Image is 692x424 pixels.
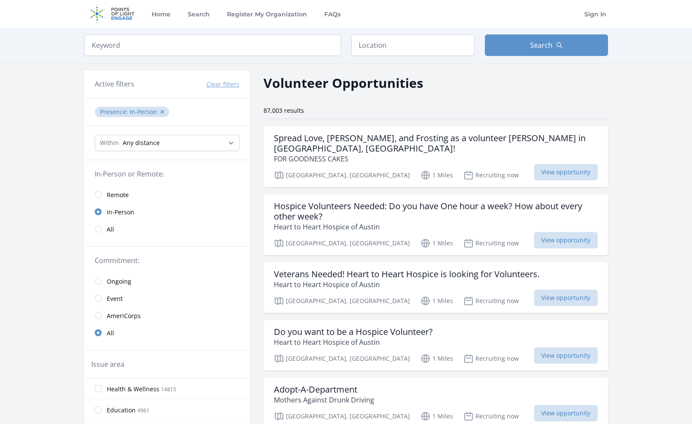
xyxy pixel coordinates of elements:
[274,279,540,290] p: Heart to Heart Hospice of Austin
[264,106,304,115] span: 87,003 results
[107,294,123,303] span: Event
[95,406,102,413] input: Education 4961
[107,277,131,286] span: Ongoing
[107,191,129,199] span: Remote
[160,108,165,116] button: ✕
[107,406,136,415] span: Education
[91,359,124,369] legend: Issue area
[463,296,519,306] p: Recruiting now
[534,405,598,421] span: View opportunity
[274,222,598,232] p: Heart to Heart Hospice of Austin
[420,411,453,421] p: 1 Miles
[420,170,453,180] p: 1 Miles
[274,395,374,405] p: Mothers Against Drunk Driving
[274,170,410,180] p: [GEOGRAPHIC_DATA], [GEOGRAPHIC_DATA]
[485,34,608,56] button: Search
[107,329,114,337] span: All
[264,194,608,255] a: Hospice Volunteers Needed: Do you have One hour a week? How about every other week? Heart to Hear...
[264,262,608,313] a: Veterans Needed! Heart to Heart Hospice is looking for Volunteers. Heart to Heart Hospice of Aust...
[463,411,519,421] p: Recruiting now
[420,353,453,364] p: 1 Miles
[274,353,410,364] p: [GEOGRAPHIC_DATA], [GEOGRAPHIC_DATA]
[84,290,250,307] a: Event
[264,126,608,187] a: Spread Love, [PERSON_NAME], and Frosting as a volunteer [PERSON_NAME] in [GEOGRAPHIC_DATA], [GEOG...
[463,170,519,180] p: Recruiting now
[95,169,239,179] legend: In-Person or Remote:
[274,154,598,164] p: FOR GOODNESS CAKES
[274,337,433,347] p: Heart to Heart Hospice of Austin
[84,324,250,341] a: All
[161,386,176,393] span: 14815
[95,79,134,89] h3: Active filters
[274,327,433,337] h3: Do you want to be a Hospice Volunteer?
[95,135,239,151] select: Search Radius
[137,407,149,414] span: 4961
[530,40,552,50] span: Search
[274,238,410,248] p: [GEOGRAPHIC_DATA], [GEOGRAPHIC_DATA]
[274,269,540,279] h3: Veterans Needed! Heart to Heart Hospice is looking for Volunteers.
[264,73,423,93] h2: Volunteer Opportunities
[534,232,598,248] span: View opportunity
[463,353,519,364] p: Recruiting now
[84,220,250,238] a: All
[534,164,598,180] span: View opportunity
[264,320,608,371] a: Do you want to be a Hospice Volunteer? Heart to Heart Hospice of Austin [GEOGRAPHIC_DATA], [GEOGR...
[420,296,453,306] p: 1 Miles
[274,411,410,421] p: [GEOGRAPHIC_DATA], [GEOGRAPHIC_DATA]
[84,307,250,324] a: AmeriCorps
[95,385,102,392] input: Health & Wellness 14815
[107,312,141,320] span: AmeriCorps
[107,208,134,217] span: In-Person
[274,201,598,222] h3: Hospice Volunteers Needed: Do you have One hour a week? How about every other week?
[420,238,453,248] p: 1 Miles
[107,225,114,234] span: All
[534,347,598,364] span: View opportunity
[274,384,374,395] h3: Adopt-A-Department
[84,203,250,220] a: In-Person
[206,80,239,89] button: Clear filters
[274,133,598,154] h3: Spread Love, [PERSON_NAME], and Frosting as a volunteer [PERSON_NAME] in [GEOGRAPHIC_DATA], [GEOG...
[130,108,157,116] span: In-Person
[534,290,598,306] span: View opportunity
[84,186,250,203] a: Remote
[95,255,239,266] legend: Commitment:
[351,34,475,56] input: Location
[463,238,519,248] p: Recruiting now
[84,272,250,290] a: Ongoing
[107,385,159,393] span: Health & Wellness
[100,108,130,116] span: Presence :
[274,296,410,306] p: [GEOGRAPHIC_DATA], [GEOGRAPHIC_DATA]
[84,34,341,56] input: Keyword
